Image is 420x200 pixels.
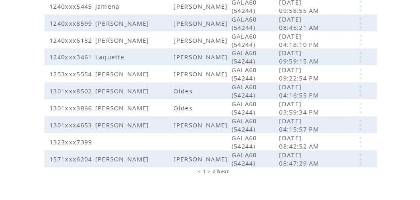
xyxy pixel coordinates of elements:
[279,83,322,100] span: [DATE] 04:16:55 PM
[174,19,230,27] span: [PERSON_NAME]
[279,66,322,83] span: [DATE] 09:22:54 PM
[174,104,195,112] span: Oldes
[95,19,151,27] span: [PERSON_NAME]
[174,155,230,163] span: [PERSON_NAME]
[279,117,322,134] span: [DATE] 04:15:57 PM
[279,15,322,32] span: [DATE] 08:45:21 AM
[95,70,151,78] span: [PERSON_NAME]
[198,169,211,175] span: < 1 >
[95,53,127,61] span: Laquette
[232,117,257,134] span: GALA60 (54244)
[232,134,257,151] span: GALA60 (54244)
[49,19,94,27] span: 1240xxx8599
[232,66,257,83] span: GALA60 (54244)
[232,151,257,168] span: GALA60 (54244)
[174,87,195,95] span: Oldes
[232,32,257,49] span: GALA60 (54244)
[232,100,257,117] span: GALA60 (54244)
[95,155,151,163] span: [PERSON_NAME]
[49,121,94,129] span: 1301xxx4653
[217,169,230,175] a: Next
[49,70,94,78] span: 1253xxx5554
[49,155,94,163] span: 1571xxx6204
[49,36,94,44] span: 1240xxx6182
[95,87,151,95] span: [PERSON_NAME]
[212,169,215,175] a: 2
[232,83,257,100] span: GALA60 (54244)
[49,104,94,112] span: 1301xxx3866
[95,36,151,44] span: [PERSON_NAME]
[279,100,322,117] span: [DATE] 03:59:34 PM
[232,49,257,66] span: GALA60 (54244)
[279,32,322,49] span: [DATE] 04:18:10 PM
[49,87,94,95] span: 1301xxx8502
[232,15,257,32] span: GALA60 (54244)
[279,134,322,151] span: [DATE] 08:42:52 AM
[49,138,94,146] span: 1323xxx7399
[49,2,94,10] span: 1240xxx5445
[174,53,230,61] span: [PERSON_NAME]
[95,104,151,112] span: [PERSON_NAME]
[95,2,122,10] span: Jamena
[174,36,230,44] span: [PERSON_NAME]
[49,53,94,61] span: 1240xxx3461
[174,2,230,10] span: [PERSON_NAME]
[279,151,322,168] span: [DATE] 08:47:29 AM
[174,70,230,78] span: [PERSON_NAME]
[95,121,151,129] span: [PERSON_NAME]
[279,49,322,66] span: [DATE] 09:59:15 AM
[174,121,230,129] span: [PERSON_NAME]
